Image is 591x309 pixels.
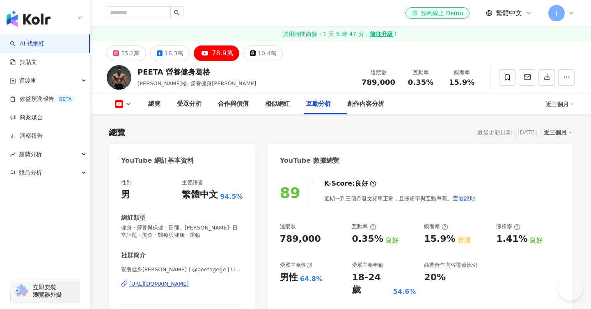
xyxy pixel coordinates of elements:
[496,9,522,18] span: 繁體中文
[121,189,130,201] div: 男
[424,271,446,284] div: 20%
[19,164,42,182] span: 競品分析
[218,99,249,109] div: 合作與價值
[121,48,140,59] div: 25.2萬
[11,280,80,302] a: chrome extension立即安裝 瀏覽器外掛
[477,129,537,136] div: 最後更新日期：[DATE]
[324,190,476,207] div: 近期一到三個月發文頻率正常，且漲粉率與互動率高。
[220,192,243,201] span: 94.5%
[544,127,573,138] div: 近三個月
[121,251,146,260] div: 社群簡介
[165,48,183,59] div: 18.3萬
[182,179,203,186] div: 主要語言
[150,45,190,61] button: 18.3萬
[280,261,312,269] div: 受眾主要性別
[10,95,75,103] a: 效益預測報告BETA
[300,275,323,284] div: 64.8%
[280,271,298,284] div: 男性
[13,284,29,298] img: chrome extension
[496,223,520,230] div: 漲粉率
[10,58,37,66] a: 找貼文
[352,271,391,297] div: 18-24 歲
[280,156,339,165] div: YouTube 數據總覽
[408,78,433,86] span: 0.35%
[352,233,383,245] div: 0.35%
[258,48,276,59] div: 10.4萬
[182,189,218,201] div: 繁體中文
[10,40,44,48] a: searchAI 找網紅
[107,65,131,90] img: KOL Avatar
[405,68,436,77] div: 互動率
[446,68,477,77] div: 觀看率
[280,223,296,230] div: 追蹤數
[362,68,395,77] div: 追蹤數
[121,224,243,239] span: 健身 · 營養與保健 · 田徑、[PERSON_NAME]· 日常話題 · 美食 · 醫療與健康 · 運動
[424,233,455,245] div: 15.9%
[385,236,399,245] div: 良好
[177,99,202,109] div: 受眾分析
[556,9,557,18] span: J
[529,236,543,245] div: 良好
[306,99,331,109] div: 互動分析
[458,236,471,245] div: 普通
[90,27,591,41] a: 試用時間尚餘：1 天 5 時 47 分，前往升級！
[121,214,146,222] div: 網紅類型
[10,152,16,157] span: rise
[19,71,36,90] span: 資源庫
[546,98,575,111] div: 近三個月
[137,67,256,77] div: PEETA 營養健身葛格
[148,99,160,109] div: 總覽
[212,48,233,59] div: 78.9萬
[129,280,189,288] div: [URL][DOMAIN_NAME]
[33,284,62,298] span: 立即安裝 瀏覽器外掛
[10,114,43,122] a: 商案媒合
[558,276,583,301] iframe: Help Scout Beacon - Open
[362,78,395,86] span: 789,000
[424,261,477,269] div: 商業合作內容覆蓋比例
[355,179,368,188] div: 良好
[370,30,393,38] strong: 前往升級
[121,179,132,186] div: 性別
[452,190,476,207] button: 查看說明
[393,287,416,296] div: 54.6%
[324,179,376,188] div: K-Score :
[107,45,146,61] button: 25.2萬
[496,233,527,245] div: 1.41%
[265,99,290,109] div: 相似網紅
[424,223,448,230] div: 觀看率
[412,9,463,17] div: 預約線上 Demo
[137,80,256,86] span: [PERSON_NAME]格, 營養健身[PERSON_NAME]
[121,280,243,288] a: [URL][DOMAIN_NAME]
[243,45,283,61] button: 10.4萬
[453,195,476,202] span: 查看說明
[352,261,384,269] div: 受眾主要年齡
[194,45,239,61] button: 78.9萬
[121,266,243,273] span: 營養健身[PERSON_NAME] | @peetagege | UCSSjn1X6yMBC3AyJ2azeG7A
[280,233,321,245] div: 789,000
[347,99,384,109] div: 創作內容分析
[10,132,43,140] a: 洞察報告
[109,127,125,138] div: 總覽
[280,184,300,201] div: 89
[7,11,50,27] img: logo
[19,145,42,164] span: 趨勢分析
[121,156,194,165] div: YouTube 網紅基本資料
[174,10,180,16] span: search
[405,7,470,19] a: 預約線上 Demo
[449,78,474,86] span: 15.9%
[352,223,376,230] div: 互動率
